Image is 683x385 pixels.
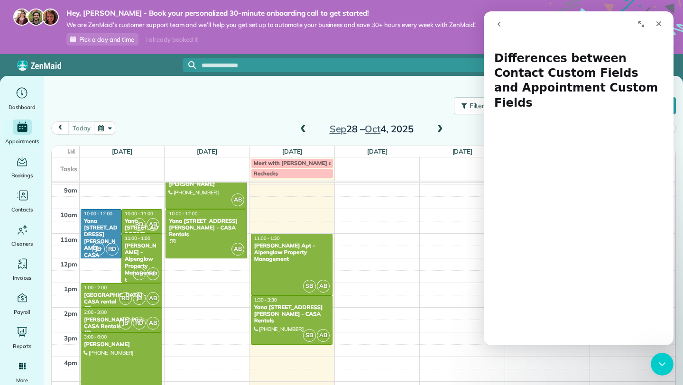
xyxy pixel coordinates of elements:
[312,124,431,134] h2: 28 – 4, 2025
[254,297,277,303] span: 1:30 - 3:30
[124,242,159,283] div: [PERSON_NAME] - Alpenglow Property Management
[147,218,159,231] span: AB
[42,9,59,26] img: michelle-19f622bdf1676172e81f8f8fba1fb50e276960ebfe0243fe18214015130c80e4.jpg
[64,310,77,317] span: 2pm
[169,211,197,217] span: 10:00 - 12:00
[317,329,330,342] span: AB
[60,236,77,243] span: 11am
[254,242,330,263] div: [PERSON_NAME] Apt - Alpenglow Property Management
[11,205,33,214] span: Contacts
[28,9,45,26] img: jorge-587dff0eeaa6aab1f244e6dc62b8924c3b6ad411094392a53c71c6c4a576187d.jpg
[282,147,303,155] a: [DATE]
[330,123,347,135] span: Sep
[124,218,159,266] div: Yana [STREET_ADDRESS][PERSON_NAME] - CASA Rentals
[11,239,33,248] span: Cleaners
[66,33,138,46] a: Pick a day and time
[303,280,316,293] span: SB
[119,317,132,330] span: JB
[66,21,476,29] span: We are ZenMaid’s customer support team and we’ll help you get set up to automate your business an...
[13,273,32,283] span: Invoices
[66,9,476,18] strong: Hey, [PERSON_NAME] - Book your personalized 30-minute onboarding call to get started!
[106,243,119,256] span: RD
[183,61,196,69] button: Focus search
[92,243,105,256] span: JB
[168,218,244,238] div: Yana [STREET_ADDRESS][PERSON_NAME] - CASA Rentals
[14,307,31,317] span: Payroll
[147,267,159,280] span: RD
[133,292,146,305] span: JB
[68,121,94,134] button: today
[452,147,473,155] a: [DATE]
[133,317,146,330] span: RD
[303,329,316,342] span: SB
[84,334,107,340] span: 3:00 - 6:00
[112,147,132,155] a: [DATE]
[197,147,217,155] a: [DATE]
[13,9,30,26] img: maria-72a9807cf96188c08ef61303f053569d2e2a8a1cde33d635c8a3ac13582a053d.jpg
[79,36,134,43] span: Pick a day and time
[125,211,153,217] span: 10:00 - 11:00
[231,243,244,256] span: AB
[64,285,77,293] span: 1pm
[5,137,39,146] span: Appointments
[60,211,77,219] span: 10am
[449,97,530,114] a: Filters: Default
[147,292,159,305] span: AB
[133,218,146,231] span: RD
[16,376,28,385] span: More
[254,159,394,166] span: Meet with [PERSON_NAME] at [GEOGRAPHIC_DATA]
[168,181,244,187] div: [PERSON_NAME]
[83,316,159,330] div: [PERSON_NAME] Pass - CASA Rentals
[254,235,280,241] span: 11:00 - 1:30
[4,119,40,146] a: Appointments
[254,304,330,324] div: Yana [STREET_ADDRESS][PERSON_NAME] - CASA Rentals
[317,280,330,293] span: AB
[231,193,244,206] span: AB
[4,85,40,112] a: Dashboard
[51,121,69,134] button: prev
[119,292,132,305] span: RD
[454,97,530,114] button: Filters: Default
[147,317,159,330] span: AB
[140,34,203,46] div: I already booked it
[365,123,380,135] span: Oct
[367,147,388,155] a: [DATE]
[4,188,40,214] a: Contacts
[651,353,674,376] iframe: Intercom live chat
[64,334,77,342] span: 3pm
[84,284,107,291] span: 1:00 - 2:00
[470,101,489,110] span: Filters:
[254,170,278,177] span: Rechecks
[125,235,150,241] span: 11:00 - 1:00
[60,260,77,268] span: 12pm
[4,290,40,317] a: Payroll
[4,222,40,248] a: Cleaners
[484,11,674,345] iframe: Intercom live chat
[11,171,33,180] span: Bookings
[83,218,119,266] div: Yana [STREET_ADDRESS][PERSON_NAME] - CASA Rentals
[188,61,196,69] svg: Focus search
[133,267,146,280] span: AB
[83,341,159,348] div: [PERSON_NAME]
[84,309,107,315] span: 2:00 - 3:00
[64,186,77,194] span: 9am
[83,292,159,305] div: [GEOGRAPHIC_DATA] - CASA rental
[9,102,36,112] span: Dashboard
[4,154,40,180] a: Bookings
[84,211,112,217] span: 10:00 - 12:00
[64,359,77,367] span: 4pm
[13,341,32,351] span: Reports
[4,324,40,351] a: Reports
[4,256,40,283] a: Invoices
